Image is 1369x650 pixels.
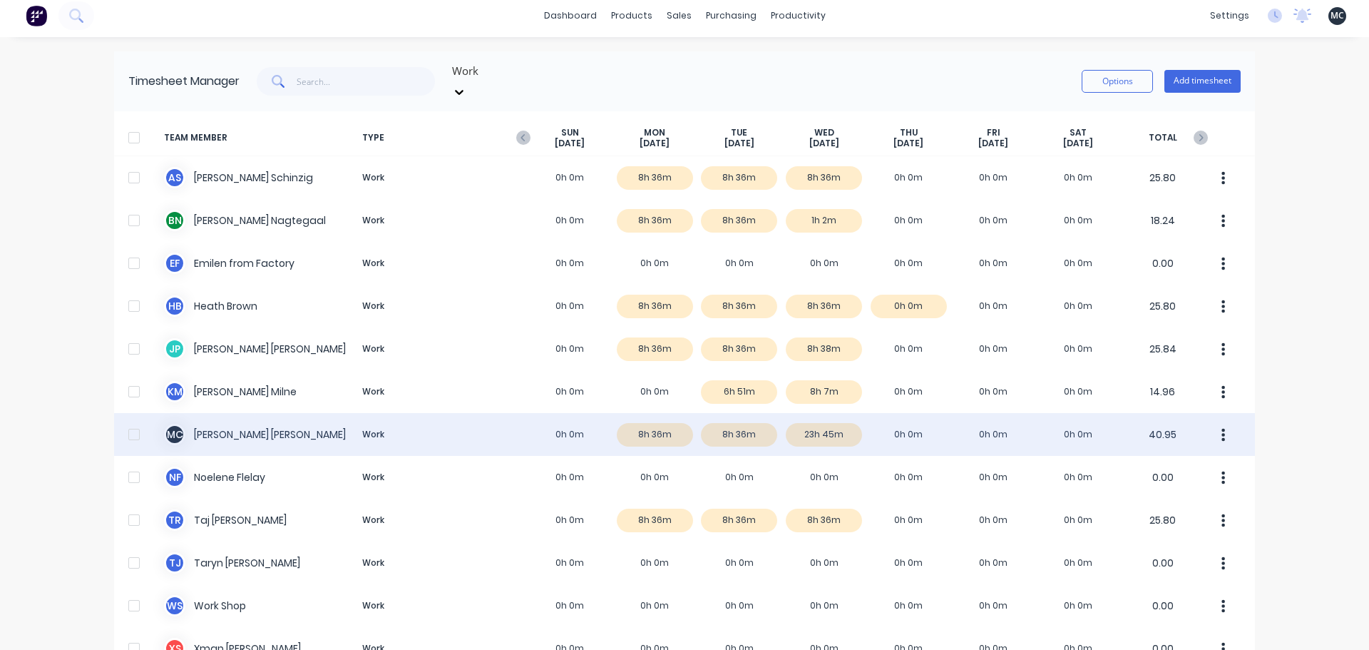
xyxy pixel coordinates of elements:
div: Timesheet Manager [128,73,240,90]
div: sales [660,5,699,26]
button: Add timesheet [1164,70,1241,93]
span: TUE [731,127,747,138]
span: [DATE] [809,138,839,149]
span: [DATE] [893,138,923,149]
span: MON [644,127,665,138]
span: FRI [987,127,1000,138]
span: TOTAL [1120,127,1205,149]
span: WED [814,127,834,138]
img: Factory [26,5,47,26]
div: products [604,5,660,26]
span: [DATE] [724,138,754,149]
span: TYPE [357,127,528,149]
span: [DATE] [555,138,585,149]
button: Options [1082,70,1153,93]
span: [DATE] [1063,138,1093,149]
div: purchasing [699,5,764,26]
span: [DATE] [640,138,670,149]
input: Search... [297,67,436,96]
span: [DATE] [978,138,1008,149]
div: productivity [764,5,833,26]
span: TEAM MEMBER [164,127,357,149]
span: THU [900,127,918,138]
span: SUN [561,127,579,138]
span: MC [1330,9,1344,22]
span: SAT [1070,127,1087,138]
div: settings [1203,5,1256,26]
a: dashboard [537,5,604,26]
